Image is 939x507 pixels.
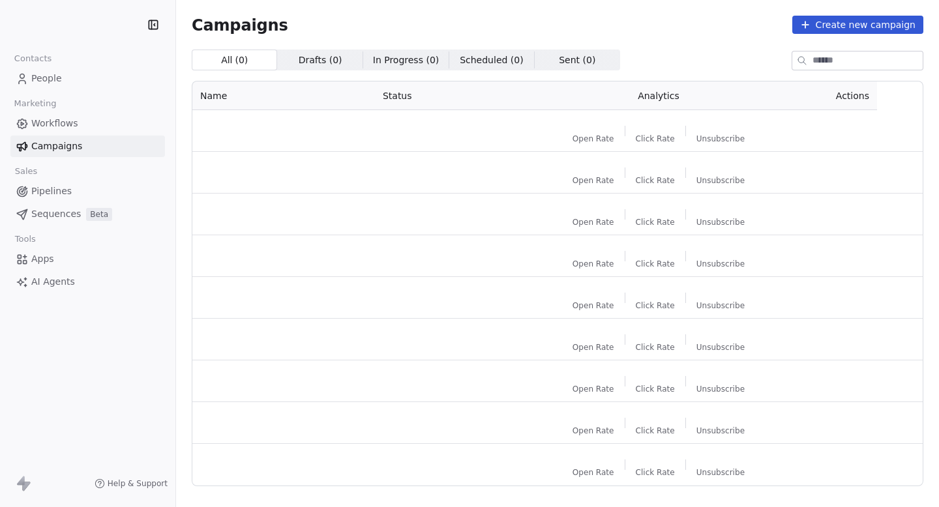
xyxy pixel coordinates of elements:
[10,271,165,293] a: AI Agents
[636,342,675,353] span: Click Rate
[31,72,62,85] span: People
[573,175,614,186] span: Open Rate
[8,94,62,113] span: Marketing
[192,16,288,34] span: Campaigns
[573,300,614,311] span: Open Rate
[10,248,165,270] a: Apps
[696,426,745,436] span: Unsubscribe
[573,342,614,353] span: Open Rate
[31,139,82,153] span: Campaigns
[792,16,923,34] button: Create new campaign
[636,217,675,227] span: Click Rate
[31,252,54,266] span: Apps
[636,426,675,436] span: Click Rate
[373,53,440,67] span: In Progress ( 0 )
[696,175,745,186] span: Unsubscribe
[636,300,675,311] span: Click Rate
[31,207,81,221] span: Sequences
[636,259,675,269] span: Click Rate
[696,384,745,394] span: Unsubscribe
[636,134,675,144] span: Click Rate
[299,53,342,67] span: Drafts ( 0 )
[95,478,168,489] a: Help & Support
[573,384,614,394] span: Open Rate
[696,134,745,144] span: Unsubscribe
[10,136,165,157] a: Campaigns
[573,467,614,478] span: Open Rate
[10,68,165,89] a: People
[460,53,524,67] span: Scheduled ( 0 )
[636,384,675,394] span: Click Rate
[696,300,745,311] span: Unsubscribe
[541,81,776,110] th: Analytics
[31,184,72,198] span: Pipelines
[573,217,614,227] span: Open Rate
[696,467,745,478] span: Unsubscribe
[573,134,614,144] span: Open Rate
[573,259,614,269] span: Open Rate
[108,478,168,489] span: Help & Support
[696,342,745,353] span: Unsubscribe
[10,181,165,202] a: Pipelines
[9,229,41,249] span: Tools
[8,49,57,68] span: Contacts
[86,208,112,221] span: Beta
[9,162,43,181] span: Sales
[573,426,614,436] span: Open Rate
[636,467,675,478] span: Click Rate
[559,53,595,67] span: Sent ( 0 )
[375,81,541,110] th: Status
[696,217,745,227] span: Unsubscribe
[636,175,675,186] span: Click Rate
[776,81,877,110] th: Actions
[31,275,75,289] span: AI Agents
[696,259,745,269] span: Unsubscribe
[10,113,165,134] a: Workflows
[10,203,165,225] a: SequencesBeta
[31,117,78,130] span: Workflows
[192,81,375,110] th: Name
